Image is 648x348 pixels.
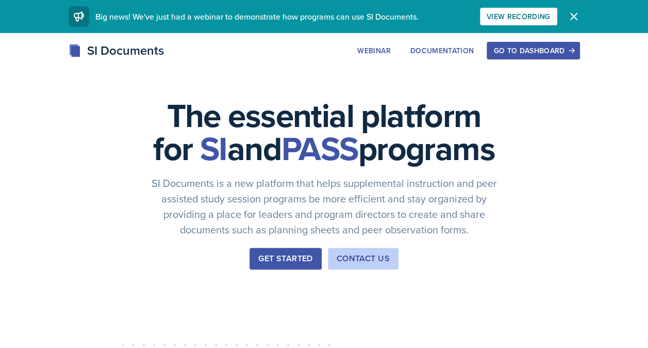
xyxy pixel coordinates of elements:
[493,46,573,55] div: Go to Dashboard
[69,41,164,60] div: SI Documents
[328,248,398,270] button: Contact Us
[487,12,551,21] div: View Recording
[250,248,321,270] button: Get Started
[337,252,390,265] div: Contact Us
[404,42,481,59] button: Documentation
[480,8,557,25] button: View Recording
[258,252,312,265] div: Get Started
[487,42,579,59] button: Go to Dashboard
[95,11,419,22] span: Big news! We've just had a webinar to demonstrate how programs can use SI Documents.
[357,46,390,55] div: Webinar
[410,46,474,55] div: Documentation
[351,42,397,59] button: Webinar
